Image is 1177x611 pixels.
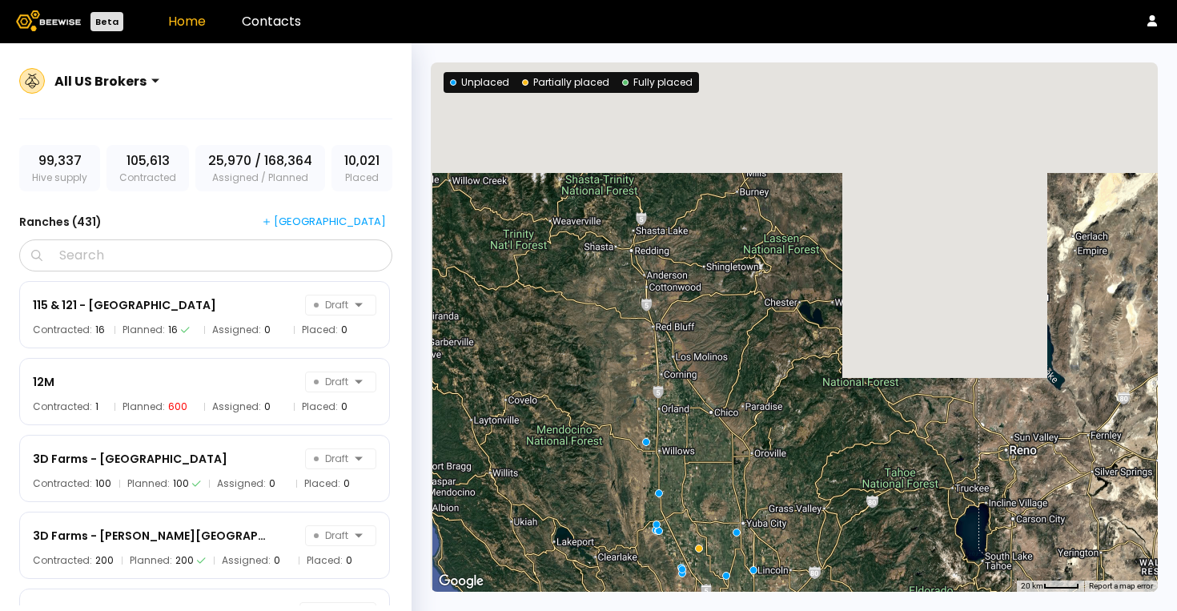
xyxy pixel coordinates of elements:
button: [GEOGRAPHIC_DATA] [256,211,392,233]
div: Unplaced [450,75,509,90]
div: 0 [274,556,280,565]
div: Assigned / Planned [195,145,325,191]
div: 0 [341,325,347,335]
div: [GEOGRAPHIC_DATA] [263,215,386,229]
div: 12M [33,372,54,392]
div: 1 [95,402,98,412]
span: Assigned: [212,402,261,412]
span: Contracted: [33,556,92,565]
span: 99,337 [38,151,82,171]
span: 10,021 [344,151,380,171]
h3: Ranches ( 431 ) [19,211,102,233]
span: Placed: [302,402,338,412]
span: Contracted: [33,402,92,412]
div: 115 & 121 - [GEOGRAPHIC_DATA] [33,295,216,315]
a: Contacts [242,12,301,30]
div: 100 [95,479,111,488]
span: Placed: [304,479,340,488]
span: Draft [314,449,348,468]
a: Report a map error [1089,581,1153,590]
span: Draft [314,526,348,545]
div: 0 [346,556,352,565]
div: Partially placed [522,75,609,90]
div: 200 [175,556,194,565]
div: 0 [264,402,271,412]
div: 0 [341,402,347,412]
div: All US Brokers [54,71,147,91]
div: 100 [173,479,189,488]
div: Contracted [106,145,189,191]
span: 20 km [1021,581,1043,590]
span: 105,613 [127,151,170,171]
span: Placed: [307,556,343,565]
span: Assigned: [222,556,271,565]
img: Google [435,571,488,592]
div: 16 [95,325,105,335]
div: Beta [90,12,123,31]
span: 25,970 / 168,364 [208,151,312,171]
div: Placed [331,145,392,191]
span: Draft [314,295,348,315]
span: Planned: [123,325,165,335]
span: Assigned: [212,325,261,335]
div: 0 [264,325,271,335]
div: 16 [168,325,178,335]
div: 0 [269,479,275,488]
div: 600 [168,402,187,412]
div: Fully placed [622,75,693,90]
div: 3D Farms - [PERSON_NAME][GEOGRAPHIC_DATA] [33,526,273,545]
div: 200 [95,556,114,565]
span: Planned: [130,556,172,565]
button: Map Scale: 20 km per 41 pixels [1016,581,1084,592]
img: Beewise logo [16,10,81,31]
span: Planned: [123,402,165,412]
span: Draft [314,372,348,392]
span: Planned: [127,479,170,488]
span: Assigned: [217,479,266,488]
div: 3D Farms - [GEOGRAPHIC_DATA] [33,449,227,468]
span: Contracted: [33,325,92,335]
div: Hive supply [19,145,100,191]
a: Home [168,12,206,30]
span: Contracted: [33,479,92,488]
span: Placed: [302,325,338,335]
a: Open this area in Google Maps (opens a new window) [435,571,488,592]
div: 0 [343,479,350,488]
